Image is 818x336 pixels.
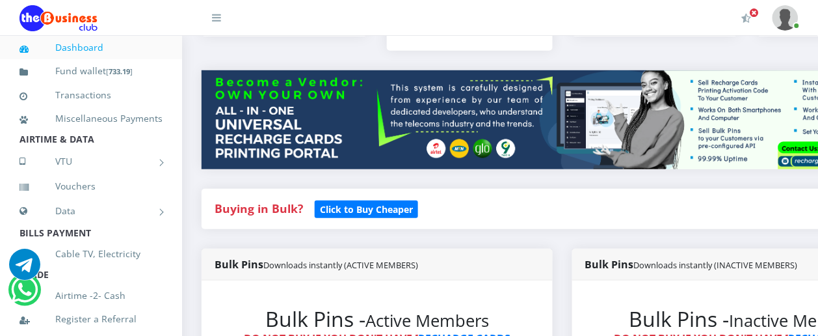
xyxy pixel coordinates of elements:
b: Click to Buy Cheaper [320,203,413,216]
a: Chat for support [9,259,40,280]
a: Vouchers [20,171,163,201]
a: Data [20,195,163,227]
a: Register a Referral [20,304,163,334]
small: Active Members [365,309,489,332]
a: Transactions [20,80,163,110]
span: Activate Your Membership [750,8,759,18]
a: Chat for support [11,284,38,305]
strong: Bulk Pins [585,257,798,272]
a: Dashboard [20,33,163,63]
a: Airtime -2- Cash [20,281,163,311]
small: [ ] [106,66,133,76]
img: Logo [20,5,98,31]
strong: Bulk Pins [215,257,418,272]
b: 733.19 [109,66,130,76]
i: Activate Your Membership [742,13,752,23]
a: VTU [20,145,163,178]
a: Miscellaneous Payments [20,104,163,133]
h2: Bulk Pins - [228,307,527,331]
small: Downloads instantly (INACTIVE MEMBERS) [634,259,798,271]
small: Downloads instantly (ACTIVE MEMBERS) [263,259,418,271]
a: Click to Buy Cheaper [315,201,418,216]
img: User [772,5,798,31]
a: Fund wallet[733.19] [20,56,163,87]
a: Cable TV, Electricity [20,239,163,269]
strong: Buying in Bulk? [215,201,303,216]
